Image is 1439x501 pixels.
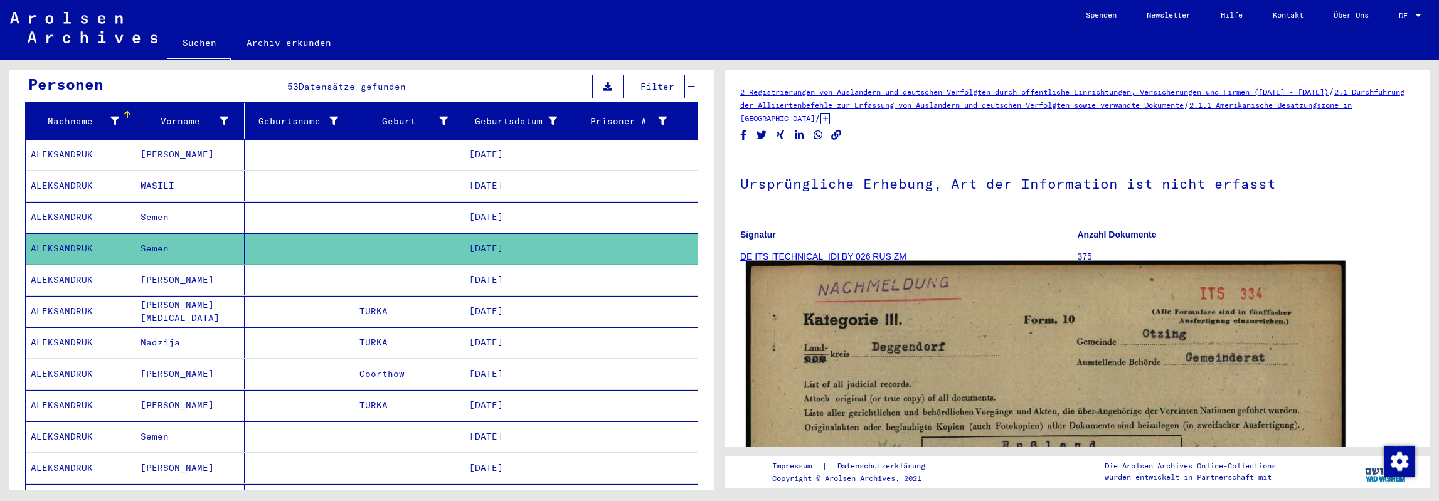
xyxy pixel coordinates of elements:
[354,327,464,358] mat-cell: TURKA
[26,359,135,389] mat-cell: ALEKSANDRUK
[464,233,574,264] mat-cell: [DATE]
[464,202,574,233] mat-cell: [DATE]
[135,233,245,264] mat-cell: Semen
[26,327,135,358] mat-cell: ALEKSANDRUK
[135,171,245,201] mat-cell: WASILI
[772,473,940,484] p: Copyright © Arolsen Archives, 2021
[26,202,135,233] mat-cell: ALEKSANDRUK
[464,359,574,389] mat-cell: [DATE]
[630,75,685,98] button: Filter
[815,112,820,124] span: /
[464,171,574,201] mat-cell: [DATE]
[135,202,245,233] mat-cell: Semen
[464,421,574,452] mat-cell: [DATE]
[135,265,245,295] mat-cell: [PERSON_NAME]
[812,127,825,143] button: Share on WhatsApp
[464,265,574,295] mat-cell: [DATE]
[573,103,698,139] mat-header-cell: Prisoner #
[578,115,667,128] div: Prisoner #
[737,127,750,143] button: Share on Facebook
[26,171,135,201] mat-cell: ALEKSANDRUK
[469,111,573,131] div: Geburtsdatum
[772,460,940,473] div: |
[354,103,464,139] mat-header-cell: Geburt‏
[167,28,231,60] a: Suchen
[354,359,464,389] mat-cell: Coorthow
[464,103,574,139] mat-header-cell: Geburtsdatum
[1105,472,1276,483] p: wurden entwickelt in Partnerschaft mit
[578,111,682,131] div: Prisoner #
[135,296,245,327] mat-cell: [PERSON_NAME][MEDICAL_DATA]
[740,229,776,240] b: Signatur
[31,111,135,131] div: Nachname
[740,251,906,261] a: DE ITS [TECHNICAL_ID] BY 026 RUS ZM
[135,359,245,389] mat-cell: [PERSON_NAME]
[464,296,574,327] mat-cell: [DATE]
[827,460,940,473] a: Datenschutzerklärung
[26,233,135,264] mat-cell: ALEKSANDRUK
[141,111,245,131] div: Vorname
[354,296,464,327] mat-cell: TURKA
[141,115,229,128] div: Vorname
[359,111,464,131] div: Geburt‏
[26,296,135,327] mat-cell: ALEKSANDRUK
[464,390,574,421] mat-cell: [DATE]
[755,127,768,143] button: Share on Twitter
[1362,456,1410,487] img: yv_logo.png
[1078,250,1415,263] p: 375
[1384,446,1415,477] img: Zustimmung ändern
[740,155,1414,210] h1: Ursprüngliche Erhebung, Art der Information ist nicht erfasst
[469,115,558,128] div: Geburtsdatum
[250,115,338,128] div: Geburtsname
[135,103,245,139] mat-header-cell: Vorname
[231,28,346,58] a: Archiv erkunden
[1329,86,1334,97] span: /
[245,103,354,139] mat-header-cell: Geburtsname
[1078,229,1157,240] b: Anzahl Dokumente
[26,103,135,139] mat-header-cell: Nachname
[464,453,574,483] mat-cell: [DATE]
[135,453,245,483] mat-cell: [PERSON_NAME]
[250,111,354,131] div: Geburtsname
[299,81,406,92] span: Datensätze gefunden
[1384,446,1414,476] div: Zustimmung ändern
[26,453,135,483] mat-cell: ALEKSANDRUK
[26,265,135,295] mat-cell: ALEKSANDRUK
[1399,11,1413,20] span: DE
[26,421,135,452] mat-cell: ALEKSANDRUK
[830,127,843,143] button: Copy link
[793,127,806,143] button: Share on LinkedIn
[640,81,674,92] span: Filter
[135,139,245,170] mat-cell: [PERSON_NAME]
[287,81,299,92] span: 53
[135,327,245,358] mat-cell: Nadzija
[28,73,104,95] div: Personen
[774,127,787,143] button: Share on Xing
[772,460,822,473] a: Impressum
[464,139,574,170] mat-cell: [DATE]
[359,115,448,128] div: Geburt‏
[135,421,245,452] mat-cell: Semen
[10,12,157,43] img: Arolsen_neg.svg
[1105,460,1276,472] p: Die Arolsen Archives Online-Collections
[464,327,574,358] mat-cell: [DATE]
[31,115,119,128] div: Nachname
[26,390,135,421] mat-cell: ALEKSANDRUK
[26,139,135,170] mat-cell: ALEKSANDRUK
[135,390,245,421] mat-cell: [PERSON_NAME]
[354,390,464,421] mat-cell: TURKA
[1184,99,1189,110] span: /
[740,87,1329,97] a: 2 Registrierungen von Ausländern und deutschen Verfolgten durch öffentliche Einrichtungen, Versic...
